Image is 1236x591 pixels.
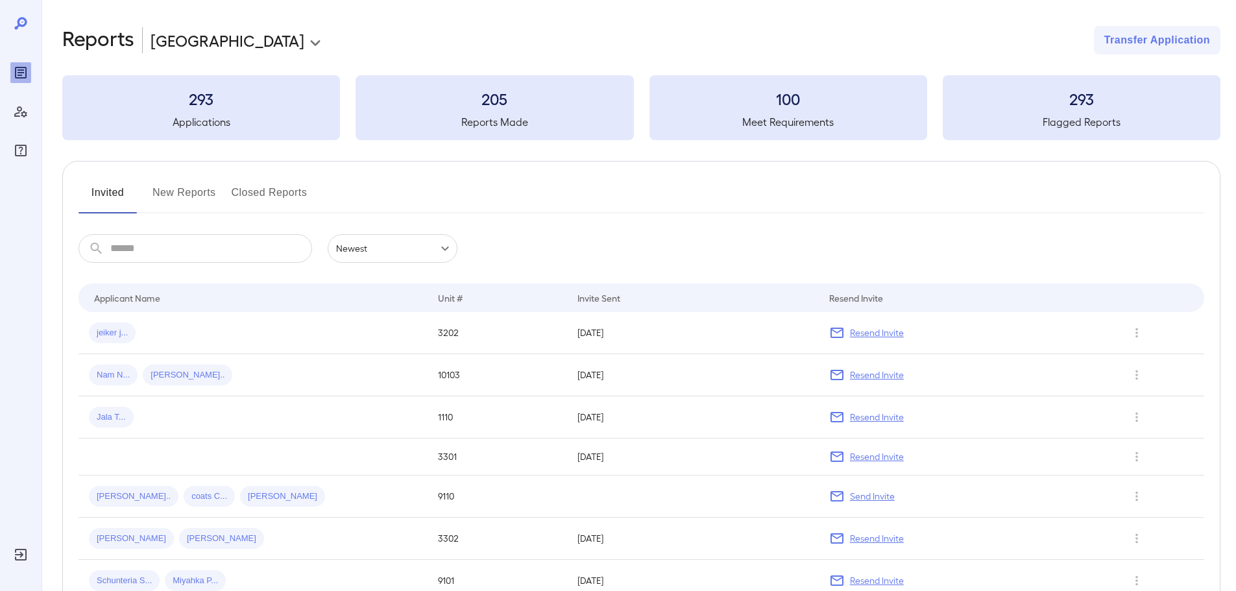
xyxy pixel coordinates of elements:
[1126,365,1147,385] button: Row Actions
[184,490,235,503] span: coats C...
[1126,322,1147,343] button: Row Actions
[850,368,904,381] p: Resend Invite
[62,114,340,130] h5: Applications
[89,411,134,424] span: Jala T...
[10,544,31,565] div: Log Out
[94,290,160,306] div: Applicant Name
[567,312,818,354] td: [DATE]
[62,75,1220,140] summary: 293Applications205Reports Made100Meet Requirements293Flagged Reports
[428,476,567,518] td: 9110
[943,114,1220,130] h5: Flagged Reports
[649,114,927,130] h5: Meet Requirements
[10,101,31,122] div: Manage Users
[89,490,178,503] span: [PERSON_NAME]..
[62,88,340,109] h3: 293
[10,140,31,161] div: FAQ
[850,411,904,424] p: Resend Invite
[850,326,904,339] p: Resend Invite
[567,439,818,476] td: [DATE]
[428,518,567,560] td: 3302
[10,62,31,83] div: Reports
[649,88,927,109] h3: 100
[428,312,567,354] td: 3202
[165,575,226,587] span: Miyahka P...
[1126,570,1147,591] button: Row Actions
[152,182,216,213] button: New Reports
[850,532,904,545] p: Resend Invite
[89,575,160,587] span: Schunteria S...
[179,533,264,545] span: [PERSON_NAME]
[428,354,567,396] td: 10103
[232,182,308,213] button: Closed Reports
[567,354,818,396] td: [DATE]
[89,533,174,545] span: [PERSON_NAME]
[89,327,136,339] span: jeiker j...
[1126,446,1147,467] button: Row Actions
[850,574,904,587] p: Resend Invite
[356,88,633,109] h3: 205
[567,518,818,560] td: [DATE]
[1126,528,1147,549] button: Row Actions
[428,439,567,476] td: 3301
[829,290,883,306] div: Resend Invite
[89,369,138,381] span: Nam N...
[850,490,895,503] p: Send Invite
[143,369,232,381] span: [PERSON_NAME]..
[1126,407,1147,428] button: Row Actions
[151,30,304,51] p: [GEOGRAPHIC_DATA]
[577,290,620,306] div: Invite Sent
[79,182,137,213] button: Invited
[240,490,325,503] span: [PERSON_NAME]
[328,234,457,263] div: Newest
[62,26,134,54] h2: Reports
[567,396,818,439] td: [DATE]
[356,114,633,130] h5: Reports Made
[1126,486,1147,507] button: Row Actions
[1094,26,1220,54] button: Transfer Application
[943,88,1220,109] h3: 293
[438,290,463,306] div: Unit #
[850,450,904,463] p: Resend Invite
[428,396,567,439] td: 1110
